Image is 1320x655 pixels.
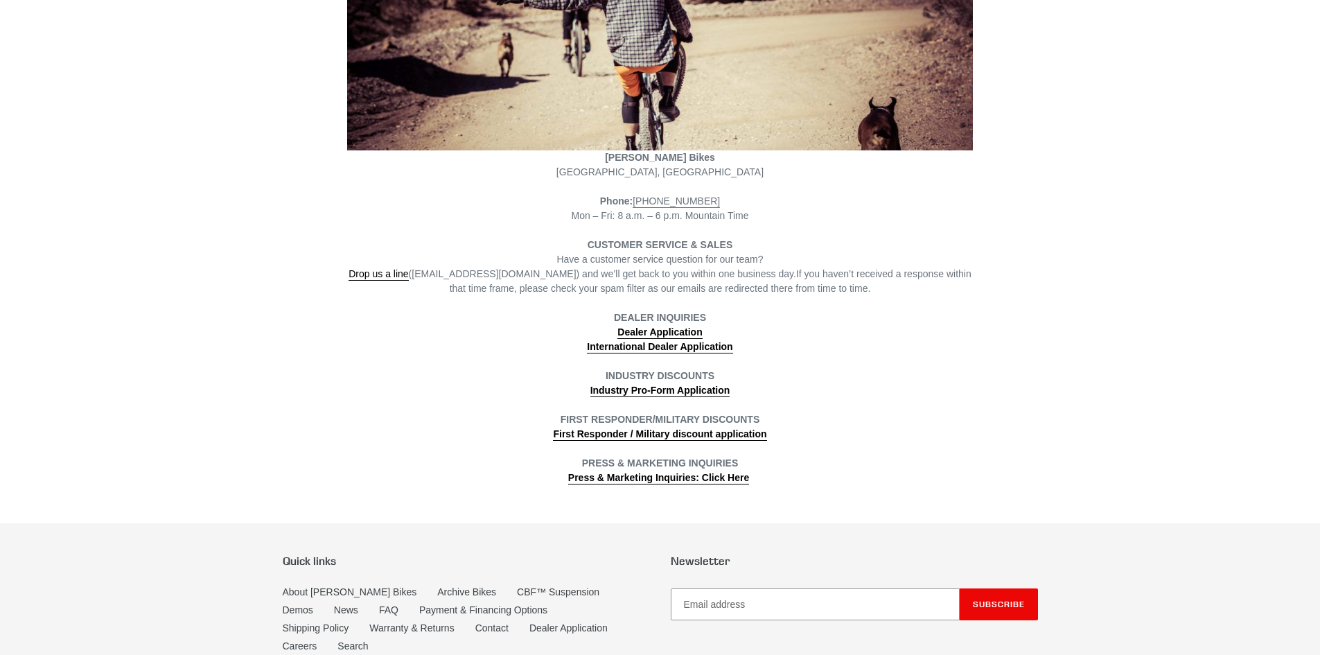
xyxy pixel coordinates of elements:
[283,604,313,615] a: Demos
[606,370,714,381] strong: INDUSTRY DISCOUNTS
[283,586,417,597] a: About [PERSON_NAME] Bikes
[568,472,749,484] a: Press & Marketing Inquiries: Click Here
[529,622,608,634] a: Dealer Application
[369,622,454,634] a: Warranty & Returns
[671,588,960,620] input: Email address
[590,385,730,397] a: Industry Pro-Form Application
[973,599,1025,609] span: Subscribe
[337,640,368,652] a: Search
[283,622,349,634] a: Shipping Policy
[349,268,408,281] a: Drop us a line
[633,195,720,208] a: [PHONE_NUMBER]
[590,385,730,396] strong: Industry Pro-Form Application
[475,622,509,634] a: Contact
[587,341,732,352] strong: International Dealer Application
[347,252,973,296] div: Have a customer service question for our team? If you haven’t received a response within that tim...
[517,586,599,597] a: CBF™ Suspension
[556,166,764,177] span: [GEOGRAPHIC_DATA], [GEOGRAPHIC_DATA]
[419,604,547,615] a: Payment & Financing Options
[614,312,706,339] strong: DEALER INQUIRIES
[283,554,650,568] p: Quick links
[553,428,766,441] a: First Responder / Military discount application
[600,195,633,207] strong: Phone:
[553,428,766,439] strong: First Responder / Military discount application
[582,457,739,469] strong: PRESS & MARKETING INQUIRIES
[379,604,398,615] a: FAQ
[347,194,973,223] div: Mon – Fri: 8 a.m. – 6 p.m. Mountain Time
[587,341,732,353] a: International Dealer Application
[437,586,496,597] a: Archive Bikes
[588,239,733,250] strong: CUSTOMER SERVICE & SALES
[349,268,796,281] span: ([EMAIL_ADDRESS][DOMAIN_NAME]) and we’ll get back to you within one business day.
[617,326,702,339] a: Dealer Application
[283,640,317,652] a: Careers
[605,152,715,163] strong: [PERSON_NAME] Bikes
[671,554,1038,568] p: Newsletter
[334,604,358,615] a: News
[960,588,1038,620] button: Subscribe
[561,414,760,425] strong: FIRST RESPONDER/MILITARY DISCOUNTS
